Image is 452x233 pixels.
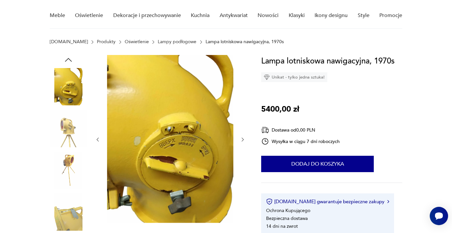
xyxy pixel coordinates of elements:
a: Klasyki [289,3,305,28]
a: Antykwariat [220,3,248,28]
img: Zdjęcie produktu Lampa lotniskowa nawigacyjna, 1970s [50,68,87,105]
a: Style [358,3,370,28]
img: Zdjęcie produktu Lampa lotniskowa nawigacyjna, 1970s [50,193,87,231]
a: Nowości [258,3,279,28]
button: Dodaj do koszyka [261,156,374,172]
a: [DOMAIN_NAME] [50,39,88,45]
div: Wysyłka w ciągu 7 dni roboczych [261,137,340,145]
img: Ikona dostawy [261,126,269,134]
a: Ikony designu [315,3,348,28]
a: Oświetlenie [75,3,103,28]
p: 5400,00 zł [261,103,299,116]
div: Unikat - tylko jedna sztuka! [261,72,327,82]
a: Produkty [97,39,116,45]
li: 14 dni na zwrot [266,223,298,229]
img: Ikona strzałki w prawo [387,200,389,203]
li: Bezpieczna dostawa [266,215,308,222]
a: Lampy podłogowe [158,39,196,45]
a: Oświetlenie [125,39,149,45]
iframe: Smartsupp widget button [430,207,448,225]
button: [DOMAIN_NAME] gwarantuje bezpieczne zakupy [266,198,389,205]
a: Promocje [379,3,402,28]
li: Ochrona Kupującego [266,207,310,214]
img: Zdjęcie produktu Lampa lotniskowa nawigacyjna, 1970s [107,55,233,223]
img: Zdjęcie produktu Lampa lotniskowa nawigacyjna, 1970s [50,110,87,147]
h1: Lampa lotniskowa nawigacyjna, 1970s [261,55,395,67]
img: Zdjęcie produktu Lampa lotniskowa nawigacyjna, 1970s [50,152,87,189]
div: Dostawa od 0,00 PLN [261,126,340,134]
img: Ikona diamentu [264,74,270,80]
img: Ikona certyfikatu [266,198,273,205]
p: Lampa lotniskowa nawigacyjna, 1970s [206,39,284,45]
a: Dekoracje i przechowywanie [113,3,181,28]
a: Kuchnia [191,3,209,28]
a: Meble [50,3,65,28]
